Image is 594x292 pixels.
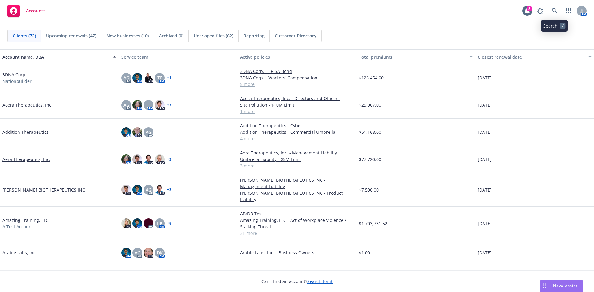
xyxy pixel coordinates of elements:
div: Account name, DBA [2,54,110,60]
div: 8 [527,6,532,11]
a: Addition Therapeutics - Commercial Umbrella [240,129,354,135]
span: [DATE] [478,220,492,227]
img: photo [132,73,142,83]
span: $1,703,731.52 [359,220,387,227]
span: Can't find an account? [261,278,333,285]
span: Untriaged files (62) [194,32,233,39]
span: AG [146,187,152,193]
img: photo [144,73,153,83]
a: 3 more [240,163,354,169]
a: [PERSON_NAME] BIOTHERAPEUTICS INC - Product Liability [240,190,354,203]
a: + 2 [167,188,171,192]
span: [DATE] [478,129,492,135]
div: Active policies [240,54,354,60]
span: [DATE] [478,156,492,163]
a: + 3 [167,103,171,107]
a: AB/DB Test [240,210,354,217]
span: $77,720.00 [359,156,381,163]
a: Search for it [307,278,333,284]
a: 31 more [240,230,354,236]
span: A Test Account [2,223,33,230]
a: Aera Therapeutics, Inc. [2,156,50,163]
a: Report a Bug [534,5,546,17]
a: Site Pollution - $10M Limit [240,102,354,108]
span: [DATE] [478,249,492,256]
span: $25,007.00 [359,102,381,108]
a: [PERSON_NAME] BIOTHERAPEUTICS INC - Management Liability [240,177,354,190]
a: + 2 [167,158,171,161]
a: Umbrella Liability - $5M Limit [240,156,354,163]
img: photo [144,218,153,228]
span: [DATE] [478,187,492,193]
div: Closest renewal date [478,54,585,60]
img: photo [121,218,131,228]
span: [DATE] [478,102,492,108]
img: photo [132,185,142,195]
img: photo [132,127,142,137]
span: [DATE] [478,74,492,81]
a: Arable Labs, Inc. [2,249,37,256]
a: Arable Labs, Inc. - Business Owners [240,249,354,256]
a: Acera Therapeutics, Inc. [2,102,53,108]
img: photo [121,185,131,195]
a: Addition Therapeutics [2,129,49,135]
span: JJ [147,102,150,108]
a: [PERSON_NAME] BIOTHERAPEUTICS INC [2,187,85,193]
a: 1 more [240,108,354,115]
img: photo [132,218,142,228]
a: Search [548,5,561,17]
img: photo [155,100,165,110]
a: Acera Therapeutics, Inc. - Directors and Officers [240,95,354,102]
span: DK [157,249,163,256]
button: Closest renewal date [475,49,594,64]
span: Upcoming renewals (47) [46,32,96,39]
button: Active policies [238,49,356,64]
span: Nationbuilder [2,78,32,84]
span: New businesses (10) [106,32,149,39]
span: $51,168.00 [359,129,381,135]
span: Archived (0) [159,32,183,39]
a: + 8 [167,222,171,225]
span: AG [123,102,129,108]
a: Switch app [562,5,575,17]
img: photo [155,185,165,195]
a: + 1 [167,76,171,80]
a: Aera Therapeutics, Inc. - Management Liability [240,150,354,156]
a: 3DNA Corp. - ERISA Bond [240,68,354,74]
a: Accounts [5,2,48,19]
div: Service team [121,54,235,60]
span: AG [123,74,129,81]
img: photo [144,248,153,258]
span: Accounts [26,8,45,13]
span: Clients (72) [13,32,36,39]
img: photo [132,100,142,110]
a: 3DNA Corp. [2,71,27,78]
span: LP [157,220,162,227]
button: Service team [119,49,238,64]
img: photo [144,154,153,164]
span: $126,454.00 [359,74,384,81]
img: photo [121,248,131,258]
button: Nova Assist [540,280,583,292]
a: 5 more [240,81,354,87]
span: AG [146,129,152,135]
img: photo [155,154,165,164]
img: photo [121,154,131,164]
a: Amazing Training, LLC - Act of Workplace Violence / Stalking Threat [240,217,354,230]
button: Total premiums [356,49,475,64]
a: Amazing Training, LLC [2,217,49,223]
a: 3DNA Corp. - Workers' Compensation [240,74,354,81]
img: photo [132,154,142,164]
span: $1.00 [359,249,370,256]
img: photo [121,127,131,137]
span: $7,500.00 [359,187,379,193]
a: Aria Systems, Inc. - Foreign Package [240,269,354,275]
span: Nova Assist [553,283,578,288]
a: Addition Therapeutics - Cyber [240,122,354,129]
div: Drag to move [540,280,548,292]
